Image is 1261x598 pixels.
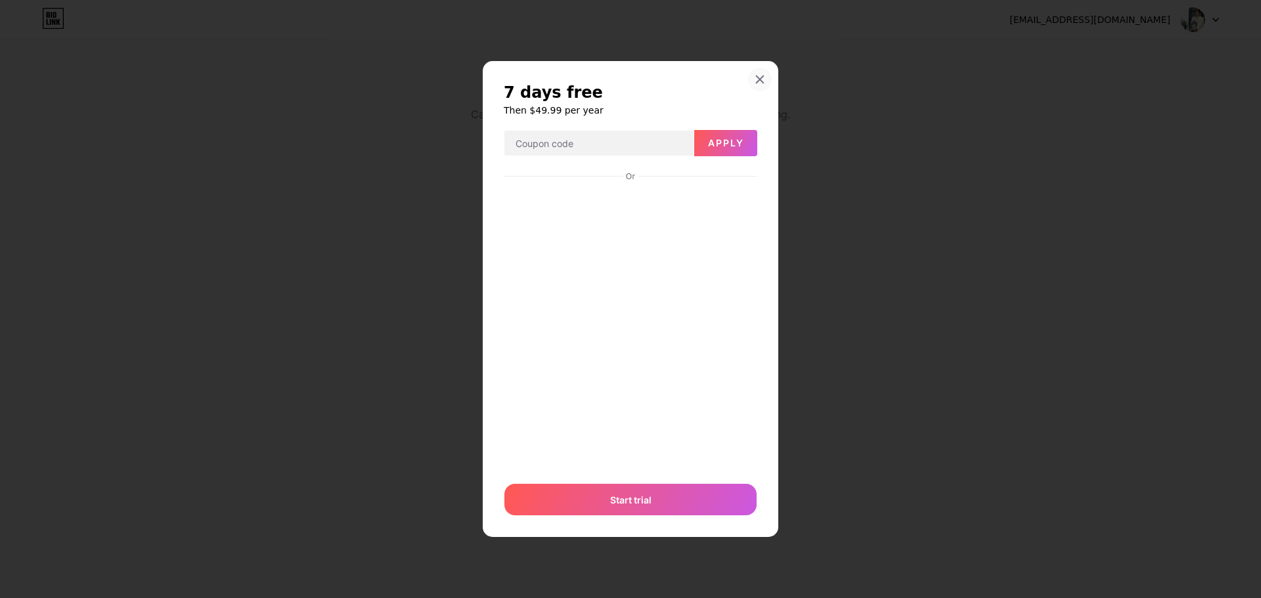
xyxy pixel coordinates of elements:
[504,131,694,157] input: Coupon code
[623,171,638,182] div: Or
[610,493,652,507] span: Start trial
[694,130,757,156] button: Apply
[504,82,603,103] span: 7 days free
[502,183,759,471] iframe: Bảo mật khung nhập liệu thanh toán
[504,104,757,117] h6: Then $49.99 per year
[708,137,744,148] span: Apply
